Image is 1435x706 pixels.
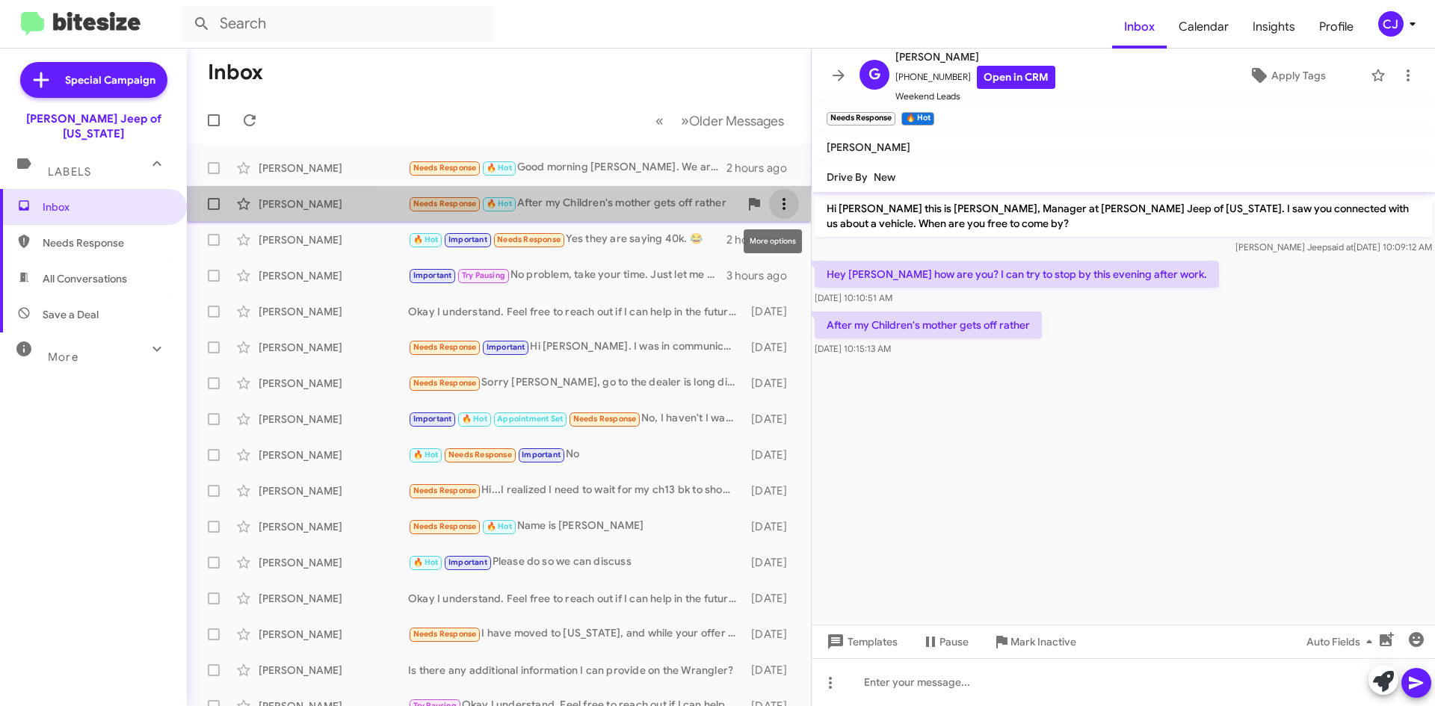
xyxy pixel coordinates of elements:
[1210,62,1363,89] button: Apply Tags
[208,61,263,84] h1: Inbox
[448,235,487,244] span: Important
[1010,628,1076,655] span: Mark Inactive
[815,292,892,303] span: [DATE] 10:10:51 AM
[646,105,673,136] button: Previous
[744,483,799,498] div: [DATE]
[824,628,898,655] span: Templates
[744,376,799,391] div: [DATE]
[672,105,793,136] button: Next
[726,232,799,247] div: 2 hours ago
[408,267,726,284] div: No problem, take your time. Just let me know when you're ready to schedule a visit. Wishing your ...
[413,378,477,388] span: Needs Response
[1294,628,1390,655] button: Auto Fields
[65,72,155,87] span: Special Campaign
[1271,62,1326,89] span: Apply Tags
[744,663,799,678] div: [DATE]
[448,557,487,567] span: Important
[259,196,408,211] div: [PERSON_NAME]
[259,448,408,462] div: [PERSON_NAME]
[655,111,664,130] span: «
[895,89,1055,104] span: Weekend Leads
[408,159,726,176] div: Good morning [PERSON_NAME]. We are very interested in the Gladiator but don't think we can swing ...
[815,195,1432,237] p: Hi [PERSON_NAME] this is [PERSON_NAME], Manager at [PERSON_NAME] Jeep of [US_STATE]. I saw you co...
[259,340,408,355] div: [PERSON_NAME]
[259,268,408,283] div: [PERSON_NAME]
[726,161,799,176] div: 2 hours ago
[48,165,91,179] span: Labels
[487,521,512,531] span: 🔥 Hot
[408,446,744,463] div: No
[744,340,799,355] div: [DATE]
[981,628,1088,655] button: Mark Inactive
[408,554,744,571] div: Please do so we can discuss
[647,105,793,136] nav: Page navigation example
[259,232,408,247] div: [PERSON_NAME]
[413,450,439,459] span: 🔥 Hot
[408,338,744,356] div: Hi [PERSON_NAME]. I was in communication with [PERSON_NAME] to let her know that I decided to pur...
[413,235,439,244] span: 🔥 Hot
[413,199,477,208] span: Needs Response
[1365,11,1419,37] button: CJ
[408,518,744,535] div: Name is [PERSON_NAME]
[744,591,799,606] div: [DATE]
[522,450,561,459] span: Important
[901,112,933,126] small: 🔥 Hot
[744,229,802,253] div: More options
[744,448,799,462] div: [DATE]
[43,271,127,286] span: All Conversations
[827,170,868,184] span: Drive By
[744,519,799,534] div: [DATE]
[895,66,1055,89] span: [PHONE_NUMBER]
[977,66,1055,89] a: Open in CRM
[497,414,563,424] span: Appointment Set
[259,412,408,427] div: [PERSON_NAME]
[910,628,981,655] button: Pause
[259,663,408,678] div: [PERSON_NAME]
[815,261,1219,288] p: Hey [PERSON_NAME] how are you? I can try to stop by this evening after work.
[43,307,99,322] span: Save a Deal
[1112,5,1167,49] a: Inbox
[181,6,495,42] input: Search
[43,235,170,250] span: Needs Response
[1306,628,1378,655] span: Auto Fields
[259,519,408,534] div: [PERSON_NAME]
[20,62,167,98] a: Special Campaign
[259,627,408,642] div: [PERSON_NAME]
[815,343,891,354] span: [DATE] 10:15:13 AM
[744,304,799,319] div: [DATE]
[1241,5,1307,49] span: Insights
[408,410,744,427] div: No, I haven't I was denied the first time..
[408,482,744,499] div: Hi...I realized I need to wait for my ch13 bk to show discharge. Should be a month from now
[413,521,477,531] span: Needs Response
[408,625,744,642] div: I have moved to [US_STATE], and while your offer is tempting, a 20 hour round-trip drive is a lit...
[1167,5,1241,49] a: Calendar
[413,163,477,173] span: Needs Response
[408,231,726,248] div: Yes they are saying 40k. 😂
[895,48,1055,66] span: [PERSON_NAME]
[939,628,969,655] span: Pause
[259,555,408,570] div: [PERSON_NAME]
[408,663,744,678] div: Is there any additional information I can provide on the Wrangler?
[726,268,799,283] div: 3 hours ago
[689,113,784,129] span: Older Messages
[413,557,439,567] span: 🔥 Hot
[1307,5,1365,49] a: Profile
[827,112,895,126] small: Needs Response
[413,414,452,424] span: Important
[462,414,487,424] span: 🔥 Hot
[48,350,78,364] span: More
[1235,241,1432,253] span: [PERSON_NAME] Jeep [DATE] 10:09:12 AM
[408,195,739,212] div: After my Children's mother gets off rather
[487,199,512,208] span: 🔥 Hot
[487,342,525,352] span: Important
[259,483,408,498] div: [PERSON_NAME]
[573,414,637,424] span: Needs Response
[408,304,744,319] div: Okay I understand. Feel free to reach out if I can help in the future!👍
[413,486,477,495] span: Needs Response
[259,376,408,391] div: [PERSON_NAME]
[259,161,408,176] div: [PERSON_NAME]
[874,170,895,184] span: New
[259,591,408,606] div: [PERSON_NAME]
